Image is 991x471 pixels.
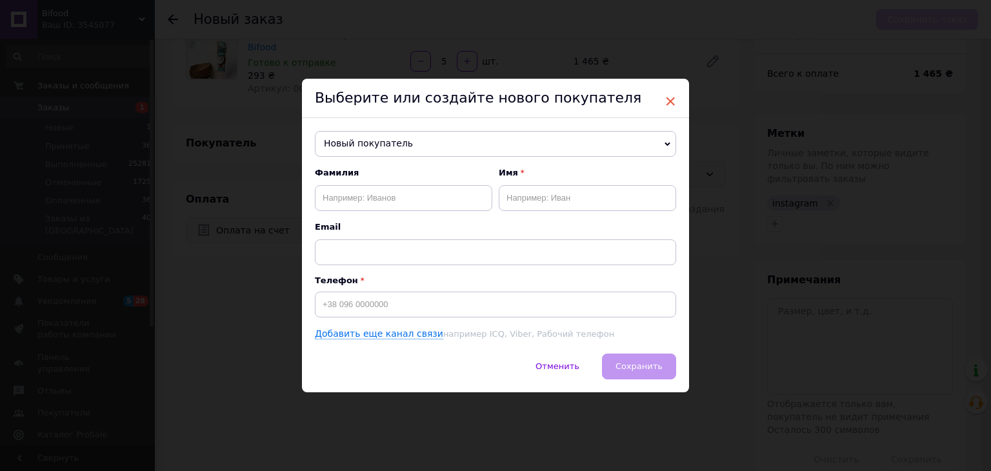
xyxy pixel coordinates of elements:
[315,131,676,157] span: Новый покупатель
[665,90,676,112] span: ×
[499,185,676,211] input: Например: Иван
[536,361,579,371] span: Отменить
[315,167,492,179] span: Фамилия
[499,167,676,179] span: Имя
[302,79,689,118] div: Выберите или создайте нового покупателя
[315,221,676,233] span: Email
[315,185,492,211] input: Например: Иванов
[315,328,443,339] a: Добавить еще канал связи
[315,292,676,317] input: +38 096 0000000
[522,354,593,379] button: Отменить
[315,276,676,285] p: Телефон
[443,329,614,339] span: например ICQ, Viber, Рабочий телефон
